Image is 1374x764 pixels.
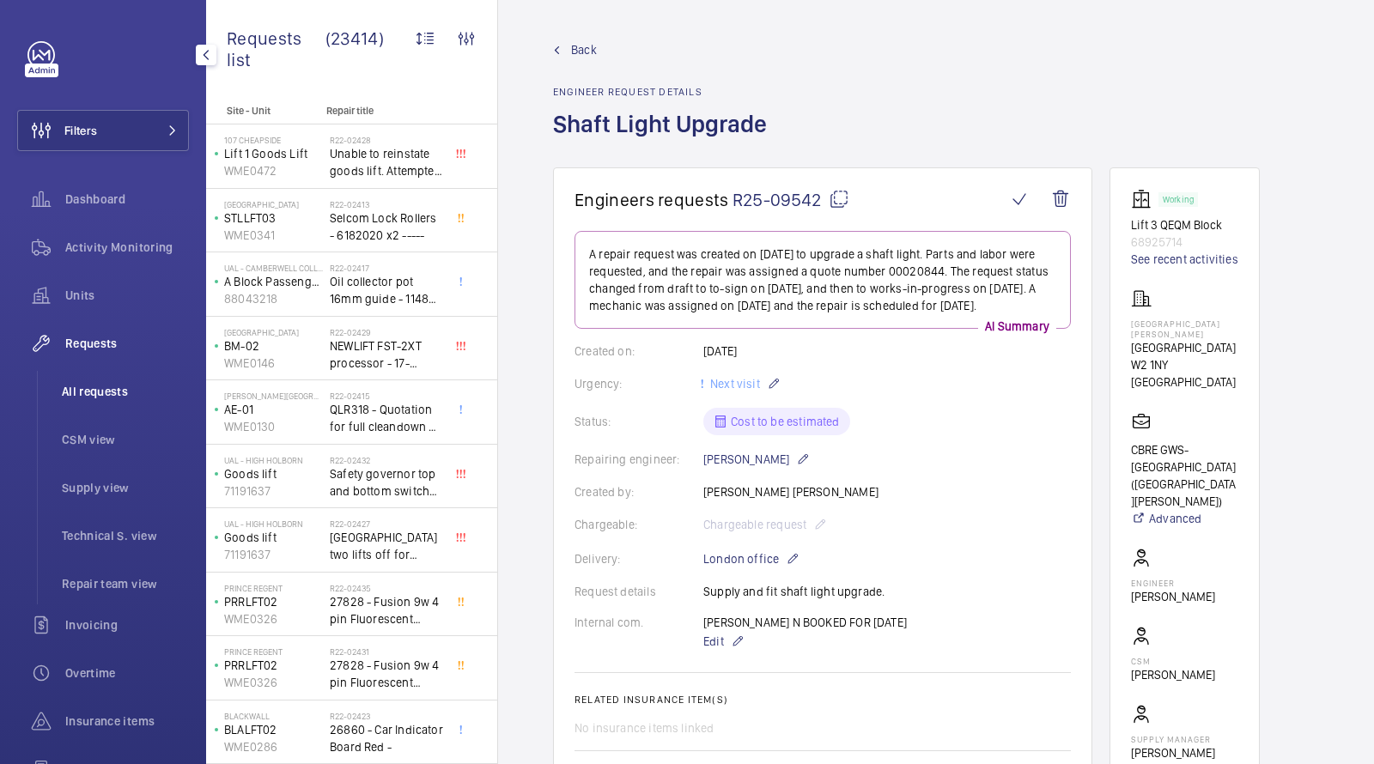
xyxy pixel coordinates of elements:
span: Supply view [62,479,189,496]
h2: R22-02432 [330,455,443,465]
p: 71191637 [224,546,323,563]
button: Filters [17,110,189,151]
h2: Related insurance item(s) [575,694,1071,706]
p: PRRLFT02 [224,593,323,610]
h1: Shaft Light Upgrade [553,108,777,167]
span: All requests [62,383,189,400]
span: Engineers requests [575,189,729,210]
p: WME0326 [224,610,323,628]
p: 68925714 [1131,233,1238,251]
span: Units [65,287,189,304]
p: CBRE GWS- [GEOGRAPHIC_DATA] ([GEOGRAPHIC_DATA][PERSON_NAME]) [1131,441,1238,510]
h2: R22-02413 [330,199,443,209]
span: Edit [703,633,724,650]
span: Requests [65,335,189,352]
h2: R22-02417 [330,263,443,273]
a: Advanced [1131,510,1238,527]
span: Dashboard [65,191,189,208]
p: 107 Cheapside [224,135,323,145]
p: Engineer [1131,578,1215,588]
p: UAL - Camberwell College of Arts [224,263,323,273]
span: 27828 - Fusion 9w 4 pin Fluorescent Lamp / Bulb - Used on Prince regent lift No2 car top test con... [330,593,443,628]
p: Repair title [326,105,440,117]
h2: R22-02415 [330,391,443,401]
img: elevator.svg [1131,189,1158,209]
span: Invoicing [65,616,189,634]
p: [PERSON_NAME] [703,449,810,470]
p: Goods lift [224,465,323,482]
p: WME0146 [224,355,323,372]
span: Oil collector pot 16mm guide - 11482 x2 [330,273,443,307]
p: PRRLFT02 [224,657,323,674]
p: Lift 1 Goods Lift [224,145,323,162]
p: [GEOGRAPHIC_DATA][PERSON_NAME] [1131,318,1238,339]
p: WME0286 [224,738,323,755]
p: [GEOGRAPHIC_DATA] [224,199,323,209]
p: Supply manager [1131,734,1238,744]
span: Filters [64,122,97,139]
p: WME0130 [224,418,323,435]
span: Next visit [707,377,760,391]
span: Selcom Lock Rollers - 6182020 x2 ----- [330,209,443,244]
h2: Engineer request details [553,86,777,98]
span: Back [571,41,597,58]
span: Overtime [65,664,189,682]
span: 27828 - Fusion 9w 4 pin Fluorescent Lamp / Bulb - Used on Prince regent lift No2 car top test con... [330,657,443,691]
p: Lift 3 QEQM Block [1131,216,1238,233]
p: [PERSON_NAME] [1131,666,1215,683]
span: NEWLIFT FST-2XT processor - 17-02000003 1021,00 euros x1 [330,337,443,372]
p: STLLFT03 [224,209,323,227]
span: Unable to reinstate goods lift. Attempted to swap control boards with PL2, no difference. Technic... [330,145,443,179]
span: CSM view [62,431,189,448]
h2: R22-02423 [330,711,443,721]
h2: R22-02431 [330,646,443,657]
p: Blackwall [224,711,323,721]
p: 71191637 [224,482,323,500]
p: A Block Passenger Lift 2 (B) L/H [224,273,323,290]
p: AE-01 [224,401,323,418]
p: UAL - High Holborn [224,518,323,529]
p: [GEOGRAPHIC_DATA] [224,327,323,337]
p: WME0472 [224,162,323,179]
h2: R22-02429 [330,327,443,337]
p: BLALFT02 [224,721,323,738]
p: London office [703,549,799,569]
h2: R22-02428 [330,135,443,145]
p: Goods lift [224,529,323,546]
span: Technical S. view [62,527,189,544]
span: R25-09542 [733,189,849,210]
p: [PERSON_NAME] [1131,588,1215,605]
h2: R22-02435 [330,583,443,593]
span: Safety governor top and bottom switches not working from an immediate defect. Lift passenger lift... [330,465,443,500]
p: BM-02 [224,337,323,355]
p: Prince Regent [224,583,323,593]
span: Requests list [227,27,325,70]
p: WME0326 [224,674,323,691]
span: [GEOGRAPHIC_DATA] two lifts off for safety governor rope switches at top and bottom. Immediate de... [330,529,443,563]
a: See recent activities [1131,251,1238,268]
p: WME0341 [224,227,323,244]
p: 88043218 [224,290,323,307]
p: [PERSON_NAME][GEOGRAPHIC_DATA] [224,391,323,401]
p: A repair request was created on [DATE] to upgrade a shaft light. Parts and labor were requested, ... [589,246,1056,314]
p: Prince Regent [224,646,323,657]
p: Site - Unit [206,105,319,117]
span: Repair team view [62,575,189,592]
h2: R22-02427 [330,518,443,529]
p: UAL - High Holborn [224,455,323,465]
span: QLR318 - Quotation for full cleandown of lift and motor room at, Workspace, [PERSON_NAME][GEOGRAP... [330,401,443,435]
p: W2 1NY [GEOGRAPHIC_DATA] [1131,356,1238,391]
p: [GEOGRAPHIC_DATA] [1131,339,1238,356]
p: CSM [1131,656,1215,666]
span: 26860 - Car Indicator Board Red - [330,721,443,755]
span: Insurance items [65,712,189,730]
span: Activity Monitoring [65,239,189,256]
p: Working [1163,197,1194,203]
p: AI Summary [978,318,1056,335]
